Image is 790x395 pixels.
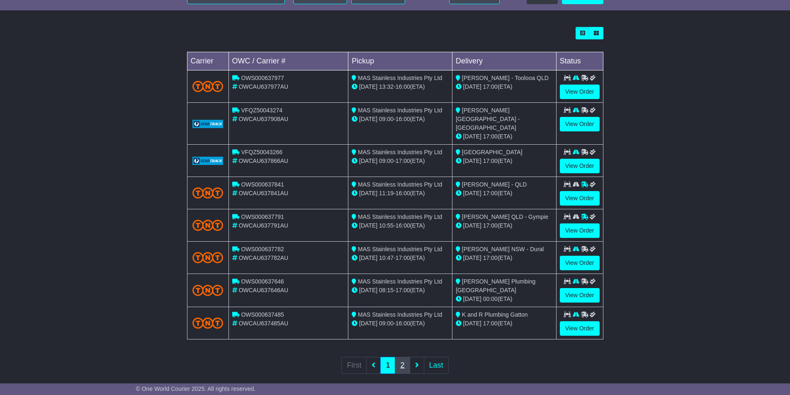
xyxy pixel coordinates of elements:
span: VFQZ50043266 [241,149,282,155]
div: (ETA) [456,132,553,141]
span: MAS Stainless Industries Pty Ltd [358,181,442,188]
span: [DATE] [463,158,481,164]
span: [PERSON_NAME] NSW - Dural [462,246,544,252]
span: 16:00 [396,320,410,327]
img: TNT_Domestic.png [192,317,224,329]
td: Status [556,52,603,70]
div: (ETA) [456,189,553,198]
span: OWCAU637977AU [238,83,288,90]
span: [DATE] [463,320,481,327]
img: TNT_Domestic.png [192,285,224,296]
span: OWS000637977 [241,75,284,81]
span: OWS000637646 [241,278,284,285]
img: TNT_Domestic.png [192,220,224,231]
span: 09:00 [379,116,394,122]
span: [DATE] [463,254,481,261]
span: [DATE] [359,190,377,196]
span: 10:47 [379,254,394,261]
span: [PERSON_NAME] - QLD [462,181,527,188]
span: OWCAU637908AU [238,116,288,122]
span: 08:15 [379,287,394,293]
div: - (ETA) [352,157,449,165]
span: 17:00 [396,158,410,164]
span: 17:00 [396,287,410,293]
span: [GEOGRAPHIC_DATA] [462,149,523,155]
div: (ETA) [456,221,553,230]
div: (ETA) [456,82,553,91]
span: MAS Stainless Industries Pty Ltd [358,246,442,252]
span: [DATE] [463,83,481,90]
img: TNT_Domestic.png [192,187,224,199]
td: Carrier [187,52,228,70]
span: [DATE] [359,222,377,229]
span: MAS Stainless Industries Pty Ltd [358,278,442,285]
span: K and R Plumbing Gatton [462,311,528,318]
span: MAS Stainless Industries Pty Ltd [358,75,442,81]
span: [DATE] [359,158,377,164]
img: GetCarrierServiceLogo [192,157,224,165]
div: - (ETA) [352,319,449,328]
span: [PERSON_NAME] [GEOGRAPHIC_DATA] - [GEOGRAPHIC_DATA] [456,107,520,131]
span: 13:32 [379,83,394,90]
span: [DATE] [359,287,377,293]
span: 17:00 [483,320,498,327]
span: OWCAU637841AU [238,190,288,196]
span: 17:00 [483,190,498,196]
span: [DATE] [463,190,481,196]
span: 16:00 [396,222,410,229]
a: View Order [560,256,600,270]
span: 17:00 [483,158,498,164]
span: © One World Courier 2025. All rights reserved. [136,385,256,392]
td: OWC / Carrier # [228,52,348,70]
span: OWS000637782 [241,246,284,252]
a: View Order [560,288,600,303]
div: (ETA) [456,295,553,303]
div: (ETA) [456,157,553,165]
a: View Order [560,223,600,238]
span: [PERSON_NAME] Plumbing [GEOGRAPHIC_DATA] [456,278,535,293]
span: OWCAU637791AU [238,222,288,229]
span: MAS Stainless Industries Pty Ltd [358,149,442,155]
a: View Order [560,159,600,173]
span: 11:19 [379,190,394,196]
div: - (ETA) [352,221,449,230]
td: Delivery [452,52,556,70]
span: [DATE] [463,296,481,302]
span: 16:00 [396,83,410,90]
span: 17:00 [396,254,410,261]
span: 16:00 [396,116,410,122]
span: MAS Stainless Industries Pty Ltd [358,311,442,318]
span: OWS000637791 [241,213,284,220]
a: 2 [395,357,410,374]
span: OWCAU637646AU [238,287,288,293]
a: View Order [560,321,600,336]
span: 09:00 [379,158,394,164]
span: OWCAU637485AU [238,320,288,327]
div: - (ETA) [352,82,449,91]
span: 17:00 [483,222,498,229]
img: TNT_Domestic.png [192,252,224,263]
span: [PERSON_NAME] - Toolooa QLD [462,75,549,81]
a: View Order [560,191,600,206]
span: OWS000637485 [241,311,284,318]
div: (ETA) [456,254,553,262]
span: OWS000637841 [241,181,284,188]
span: 10:55 [379,222,394,229]
td: Pickup [348,52,452,70]
span: OWCAU637782AU [238,254,288,261]
span: [DATE] [359,83,377,90]
span: [DATE] [463,222,481,229]
div: (ETA) [456,319,553,328]
span: 09:00 [379,320,394,327]
span: 17:00 [483,133,498,140]
a: 1 [380,357,395,374]
div: - (ETA) [352,254,449,262]
div: - (ETA) [352,286,449,295]
span: [DATE] [463,133,481,140]
span: [DATE] [359,320,377,327]
span: [PERSON_NAME] QLD - Gympie [462,213,549,220]
span: 00:00 [483,296,498,302]
a: View Order [560,117,600,131]
span: 17:00 [483,83,498,90]
img: TNT_Domestic.png [192,81,224,92]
